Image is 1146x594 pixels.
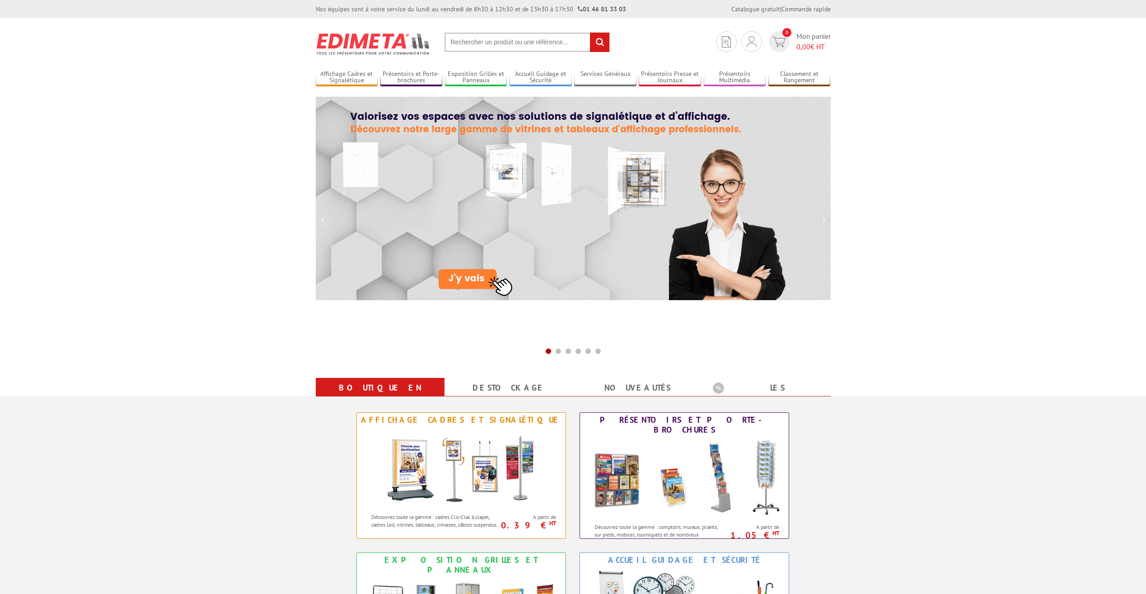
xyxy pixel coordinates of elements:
[722,36,731,47] img: devis rapide
[356,412,566,539] a: Affichage Cadres et Signalétique Affichage Cadres et Signalétique Découvrez toute la gamme : cadr...
[582,415,786,435] div: Présentoirs et Porte-brochures
[731,5,780,13] a: Catalogue gratuit
[731,5,831,14] div: |
[772,529,779,537] sup: HT
[721,533,780,538] p: 1.05 €
[455,380,562,396] a: Destockage
[510,70,572,85] a: Accueil Guidage et Sécurité
[359,555,563,575] div: Exposition Grilles et Panneaux
[378,427,545,509] img: Affichage Cadres et Signalétique
[704,70,766,85] a: Présentoirs Multimédia
[580,412,789,539] a: Présentoirs et Porte-brochures Présentoirs et Porte-brochures Découvrez toute la gamme : comptoir...
[549,519,556,527] sup: HT
[767,31,831,52] a: devis rapide 0 Mon panier 0,00€ HT
[359,415,563,425] div: Affichage Cadres et Signalétique
[782,28,791,37] span: 0
[503,514,557,521] span: A partir de
[584,380,691,396] a: nouveautés
[713,380,826,398] b: Les promotions
[726,523,780,531] span: A partir de
[585,437,784,519] img: Présentoirs et Porte-brochures
[582,555,786,565] div: Accueil Guidage et Sécurité
[781,5,831,13] a: Commande rapide
[713,380,820,412] a: Les promotions
[594,523,723,546] p: Découvrez toute la gamme : comptoirs, muraux, pliants, sur pieds, mobiles, tourniquets et de nomb...
[371,513,500,528] p: Découvrez toute la gamme : cadres Clic-Clac à clapet, cadres Led, vitrines, tableaux, cimaises, c...
[316,70,378,85] a: Affichage Cadres et Signalétique
[445,70,507,85] a: Exposition Grilles et Panneaux
[796,31,831,52] span: Mon panier
[796,42,810,51] span: 0,00
[316,27,431,61] img: Présentoir, panneau, stand - Edimeta - PLV, affichage, mobilier bureau, entreprise
[380,70,443,85] a: Présentoirs et Porte-brochures
[772,37,786,47] img: devis rapide
[316,5,626,14] div: Nos équipes sont à votre service du lundi au vendredi de 8h30 à 12h30 et de 13h30 à 17h30
[574,70,636,85] a: Services Généraux
[498,523,557,528] p: 0.39 €
[327,380,434,412] a: Boutique en ligne
[590,33,609,52] input: rechercher
[578,5,626,13] strong: 01 46 81 33 03
[639,70,701,85] a: Présentoirs Presse et Journaux
[747,36,757,47] img: devis rapide
[444,33,610,52] input: Rechercher un produit ou une référence...
[796,42,831,52] span: € HT
[768,70,831,85] a: Classement et Rangement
